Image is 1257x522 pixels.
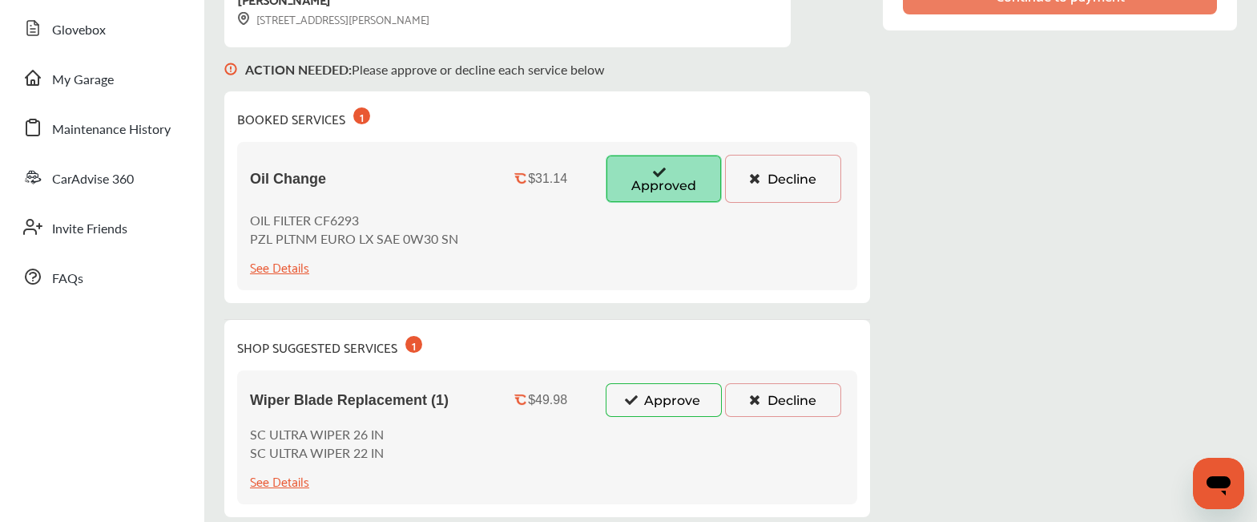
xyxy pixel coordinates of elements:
img: svg+xml;base64,PHN2ZyB3aWR0aD0iMTYiIGhlaWdodD0iMTciIHZpZXdCb3g9IjAgMCAxNiAxNyIgZmlsbD0ibm9uZSIgeG... [224,47,237,91]
a: FAQs [14,256,188,297]
span: Oil Change [250,171,326,188]
iframe: Button to launch messaging window [1193,458,1244,509]
a: Invite Friends [14,206,188,248]
p: Please approve or decline each service below [245,60,605,79]
div: BOOKED SERVICES [237,104,370,129]
button: Approve [606,383,722,417]
button: Decline [725,155,841,203]
div: [STREET_ADDRESS][PERSON_NAME] [237,10,429,28]
span: CarAdvise 360 [52,169,134,190]
a: My Garage [14,57,188,99]
p: PZL PLTNM EURO LX SAE 0W30 SN [250,229,458,248]
div: SHOP SUGGESTED SERVICES [237,333,422,358]
a: Glovebox [14,7,188,49]
span: FAQs [52,269,83,289]
span: Invite Friends [52,219,127,240]
div: $49.98 [528,393,567,407]
a: CarAdvise 360 [14,156,188,198]
a: Maintenance History [14,107,188,148]
span: Wiper Blade Replacement (1) [250,392,449,409]
div: See Details [250,470,309,492]
p: OIL FILTER CF6293 [250,211,458,229]
span: Maintenance History [52,119,171,140]
img: svg+xml;base64,PHN2ZyB3aWR0aD0iMTYiIGhlaWdodD0iMTciIHZpZXdCb3g9IjAgMCAxNiAxNyIgZmlsbD0ibm9uZSIgeG... [237,12,250,26]
button: Approved [606,155,722,203]
div: See Details [250,256,309,277]
span: My Garage [52,70,114,91]
button: Decline [725,383,841,417]
div: $31.14 [528,172,567,186]
span: Glovebox [52,20,106,41]
div: 1 [353,107,370,124]
b: ACTION NEEDED : [245,60,352,79]
p: SC ULTRA WIPER 22 IN [250,443,384,462]
p: SC ULTRA WIPER 26 IN [250,425,384,443]
div: 1 [405,336,422,353]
